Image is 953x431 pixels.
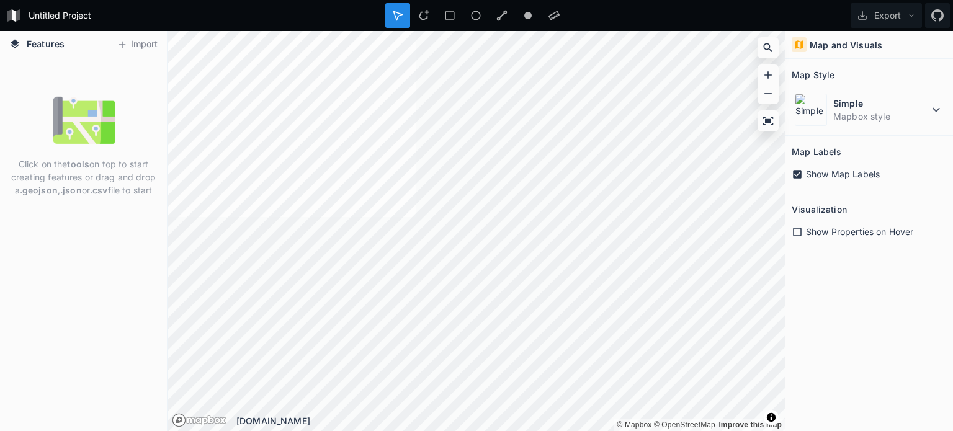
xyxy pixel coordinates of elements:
a: Map feedback [718,420,782,429]
div: [DOMAIN_NAME] [236,414,785,427]
span: Toggle attribution [767,411,775,424]
button: Toggle attribution [764,410,779,425]
p: Click on the on top to start creating features or drag and drop a , or file to start [9,158,158,197]
button: Export [851,3,922,28]
button: Import [110,35,164,55]
a: Mapbox logo [172,413,226,427]
strong: .geojson [20,185,58,195]
dt: Simple [833,97,929,110]
img: empty [53,89,115,151]
h4: Map and Visuals [810,38,882,51]
dd: Mapbox style [833,110,929,123]
strong: tools [67,159,89,169]
span: Show Properties on Hover [806,225,913,238]
span: Features [27,37,65,50]
a: OpenStreetMap [654,420,715,429]
h2: Map Labels [792,142,841,161]
h2: Visualization [792,200,847,219]
a: Mapbox [617,420,651,429]
strong: .csv [90,185,108,195]
h2: Map Style [792,65,834,84]
img: Simple [795,94,827,126]
a: Mapbox logo [172,413,186,427]
span: Show Map Labels [806,167,880,180]
strong: .json [60,185,82,195]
